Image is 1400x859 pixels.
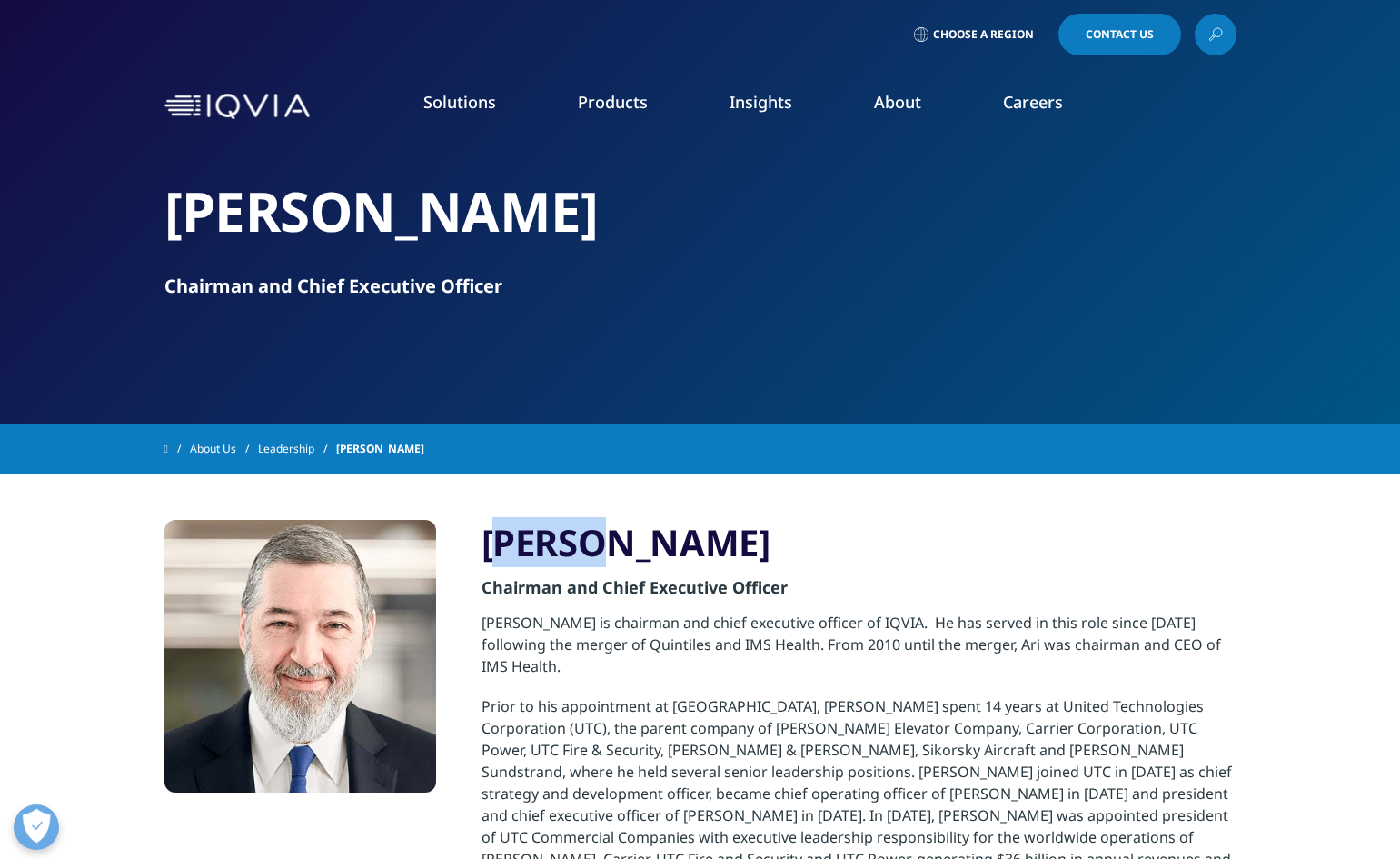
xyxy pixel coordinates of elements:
a: Contact Us [1058,14,1181,55]
div: Chairman and Chief Executive Officer [482,565,1236,612]
a: Insights [730,91,792,113]
span: [PERSON_NAME] [336,433,424,465]
img: IQVIA Healthcare Information Technology and Pharma Clinical Research Company [164,94,310,120]
p: Chairman and Chief Executive Officer [164,274,1236,299]
a: About Us [190,433,258,465]
a: About [874,91,921,113]
nav: Primary [317,64,1236,149]
span: Contact Us [1086,29,1154,40]
p: [PERSON_NAME] is chairman and chief executive officer of IQVIA. He has served in this role since ... [482,612,1236,695]
h3: [PERSON_NAME] [482,520,1236,565]
a: Careers [1003,91,1063,113]
a: Solutions [423,91,496,113]
a: Products [578,91,648,113]
span: Choose a Region [933,27,1034,42]
a: Leadership [258,433,336,465]
button: Open Preferences [14,804,59,850]
h2: [PERSON_NAME] [164,177,1236,245]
